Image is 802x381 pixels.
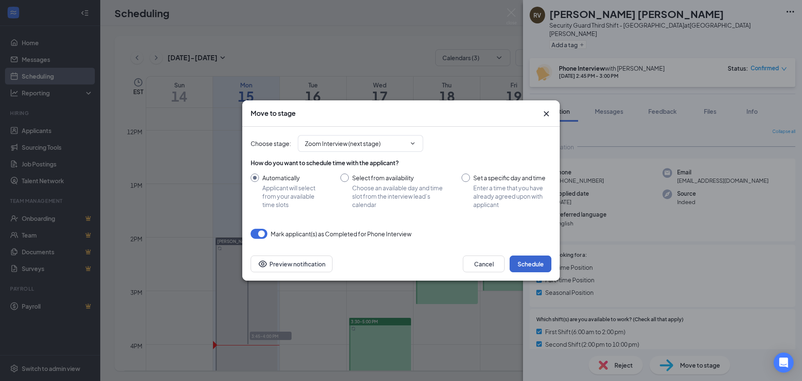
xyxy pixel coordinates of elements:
[541,109,551,119] svg: Cross
[251,159,551,167] div: How do you want to schedule time with the applicant?
[541,109,551,119] button: Close
[510,256,551,272] button: Schedule
[774,353,794,373] div: Open Intercom Messenger
[463,256,505,272] button: Cancel
[409,140,416,147] svg: ChevronDown
[251,139,291,148] span: Choose stage :
[258,259,268,269] svg: Eye
[251,109,296,118] h3: Move to stage
[251,256,332,272] button: Preview notificationEye
[271,229,411,239] span: Mark applicant(s) as Completed for Phone Interview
